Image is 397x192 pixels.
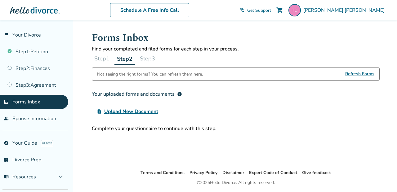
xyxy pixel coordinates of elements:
[240,7,271,13] a: phone_in_talkGet Support
[104,108,158,115] span: Upload New Document
[92,90,182,98] div: Your uploaded forms and documents
[222,169,244,177] li: Disclaimer
[92,125,380,132] div: Complete your questionnaire to continue with this step.
[190,170,217,176] a: Privacy Policy
[249,170,297,176] a: Expert Code of Conduct
[4,157,9,162] span: list_alt_check
[4,99,9,104] span: inbox
[302,169,331,177] li: Give feedback
[366,162,397,192] iframe: Chat Widget
[141,170,185,176] a: Terms and Conditions
[97,68,203,80] div: Not seeing the right forms? You can refresh them here.
[276,7,283,14] span: shopping_cart
[92,30,380,46] h1: Forms Inbox
[92,46,380,52] p: Find your completed and filed forms for each step in your process.
[92,52,112,65] button: Step1
[110,3,189,17] a: Schedule A Free Info Call
[97,109,102,114] span: upload_file
[114,52,135,65] button: Step2
[197,179,275,186] div: © 2025 Hello Divorce. All rights reserved.
[303,7,387,14] span: [PERSON_NAME] [PERSON_NAME]
[247,7,271,13] span: Get Support
[57,173,65,181] span: expand_more
[12,98,40,105] span: Forms Inbox
[4,173,36,180] span: Resources
[240,8,245,13] span: phone_in_talk
[4,141,9,146] span: explore
[4,33,9,37] span: flag_2
[137,52,158,65] button: Step3
[4,174,9,179] span: menu_book
[345,68,374,80] span: Refresh Forms
[4,116,9,121] span: people
[288,4,301,16] img: taylormoon1214@gmail.com
[177,92,182,97] span: info
[41,140,53,146] span: AI beta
